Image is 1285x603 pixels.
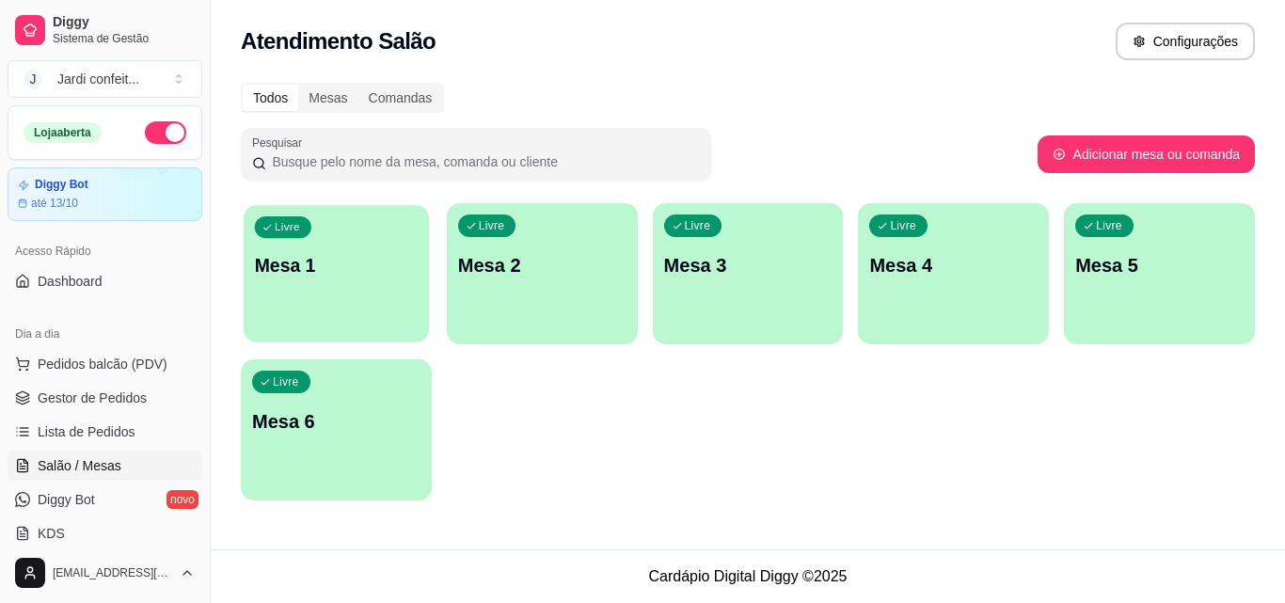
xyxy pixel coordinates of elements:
[241,359,432,500] button: LivreMesa 6
[8,319,202,349] div: Dia a dia
[8,266,202,296] a: Dashboard
[252,135,309,151] label: Pesquisar
[53,14,195,31] span: Diggy
[35,178,88,192] article: Diggy Bot
[24,122,102,143] div: Loja aberta
[145,121,186,144] button: Alterar Status
[653,203,844,344] button: LivreMesa 3
[8,518,202,548] a: KDS
[8,167,202,221] a: Diggy Botaté 13/10
[252,408,420,435] p: Mesa 6
[8,550,202,595] button: [EMAIL_ADDRESS][DOMAIN_NAME]
[38,490,95,509] span: Diggy Bot
[53,565,172,580] span: [EMAIL_ADDRESS][DOMAIN_NAME]
[24,70,42,88] span: J
[8,349,202,379] button: Pedidos balcão (PDV)
[8,484,202,515] a: Diggy Botnovo
[31,196,78,211] article: até 13/10
[1064,203,1255,344] button: LivreMesa 5
[266,152,700,171] input: Pesquisar
[275,220,300,235] p: Livre
[8,60,202,98] button: Select a team
[1075,252,1244,278] p: Mesa 5
[241,26,436,56] h2: Atendimento Salão
[211,549,1285,603] footer: Cardápio Digital Diggy © 2025
[890,218,916,233] p: Livre
[57,70,139,88] div: Jardi confeit ...
[38,422,135,441] span: Lista de Pedidos
[1096,218,1122,233] p: Livre
[255,253,418,278] p: Mesa 1
[458,252,627,278] p: Mesa 2
[479,218,505,233] p: Livre
[53,31,195,46] span: Sistema de Gestão
[858,203,1049,344] button: LivreMesa 4
[1116,23,1255,60] button: Configurações
[447,203,638,344] button: LivreMesa 2
[273,374,299,389] p: Livre
[38,524,65,543] span: KDS
[664,252,833,278] p: Mesa 3
[8,417,202,447] a: Lista de Pedidos
[8,236,202,266] div: Acesso Rápido
[358,85,443,111] div: Comandas
[298,85,357,111] div: Mesas
[38,355,167,373] span: Pedidos balcão (PDV)
[869,252,1038,278] p: Mesa 4
[244,205,429,342] button: LivreMesa 1
[685,218,711,233] p: Livre
[38,272,103,291] span: Dashboard
[243,85,298,111] div: Todos
[8,8,202,53] a: DiggySistema de Gestão
[38,456,121,475] span: Salão / Mesas
[8,383,202,413] a: Gestor de Pedidos
[1038,135,1255,173] button: Adicionar mesa ou comanda
[8,451,202,481] a: Salão / Mesas
[38,389,147,407] span: Gestor de Pedidos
